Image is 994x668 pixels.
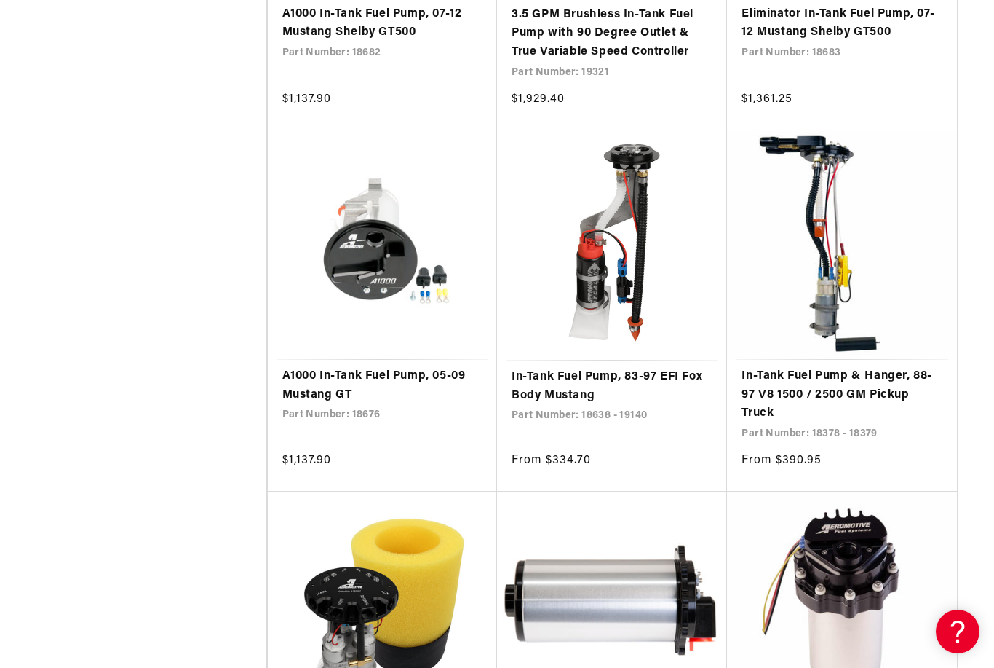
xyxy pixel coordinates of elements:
[512,6,712,62] a: 3.5 GPM Brushless In-Tank Fuel Pump with 90 Degree Outlet & True Variable Speed Controller
[282,5,482,42] a: A1000 In-Tank Fuel Pump, 07-12 Mustang Shelby GT500
[741,5,942,42] a: Eliminator In-Tank Fuel Pump, 07-12 Mustang Shelby GT500
[741,367,942,423] a: In-Tank Fuel Pump & Hanger, 88-97 V8 1500 / 2500 GM Pickup Truck
[282,367,482,404] a: A1000 In-Tank Fuel Pump, 05-09 Mustang GT
[512,368,712,405] a: In-Tank Fuel Pump, 83-97 EFI Fox Body Mustang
